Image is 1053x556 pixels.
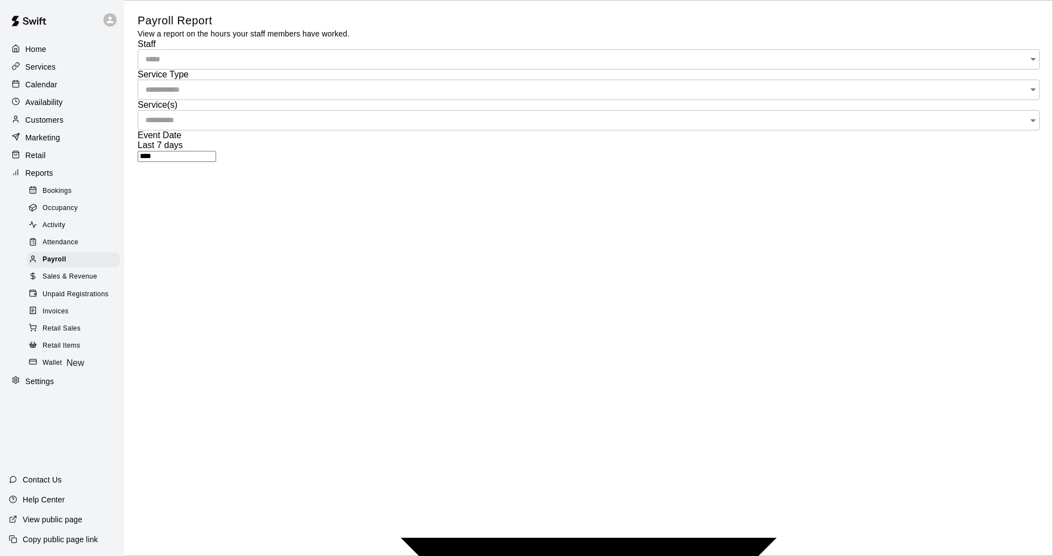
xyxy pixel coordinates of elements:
p: Customers [25,114,64,125]
a: Marketing [9,129,116,146]
div: Activity [27,218,120,233]
span: Activity [43,220,65,231]
span: Retail Sales [43,323,81,334]
a: Invoices [27,303,124,320]
span: New [62,358,88,368]
span: Sales & Revenue [43,271,97,282]
div: Attendance [27,235,120,250]
span: Attendance [43,237,78,248]
p: Retail [25,150,46,161]
a: Sales & Revenue [27,269,124,286]
div: Invoices [27,304,120,319]
span: Bookings [43,186,72,197]
span: Service Type [138,70,188,79]
a: Availability [9,94,116,111]
span: Staff [138,39,156,49]
p: Reports [25,167,53,179]
a: Reports [9,165,116,181]
a: Occupancy [27,200,124,217]
h5: Payroll Report [138,13,349,28]
a: Payroll [27,251,124,269]
a: Activity [27,217,124,234]
a: Retail [9,147,116,164]
p: Settings [25,376,54,387]
p: Copy public page link [23,534,98,545]
div: Sales & Revenue [27,269,120,285]
span: Payroll [43,254,66,265]
p: View a report on the hours your staff members have worked. [138,28,349,39]
a: Home [9,41,116,57]
a: Attendance [27,234,124,251]
a: Retail Sales [27,320,124,337]
a: Bookings [27,182,124,200]
div: Retail Sales [27,321,120,337]
span: Retail Items [43,340,80,352]
p: Marketing [25,132,60,143]
a: Settings [9,373,116,390]
p: Availability [25,97,63,108]
div: Last 7 days [138,140,1040,150]
p: Contact Us [23,474,62,485]
div: Unpaid Registrations [27,287,120,302]
a: Unpaid Registrations [27,286,124,303]
span: Service(s) [138,100,177,109]
button: Open [1025,113,1041,128]
a: Customers [9,112,116,128]
button: Open [1025,51,1041,67]
span: Wallet [43,358,62,369]
p: Services [25,61,56,72]
a: WalletNew [27,354,124,371]
span: Unpaid Registrations [43,289,108,300]
div: Retail Items [27,338,120,354]
div: Payroll [27,252,120,267]
p: View public page [23,514,82,525]
div: WalletNew [27,355,120,371]
p: Help Center [23,494,65,505]
span: Occupancy [43,203,78,214]
p: Calendar [25,79,57,90]
span: Invoices [43,306,69,317]
p: Home [25,44,46,55]
a: Retail Items [27,337,124,354]
div: Bookings [27,183,120,199]
div: Occupancy [27,201,120,216]
button: Open [1025,82,1041,97]
span: Event Date [138,130,181,140]
a: Services [9,59,116,75]
a: Calendar [9,76,116,93]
